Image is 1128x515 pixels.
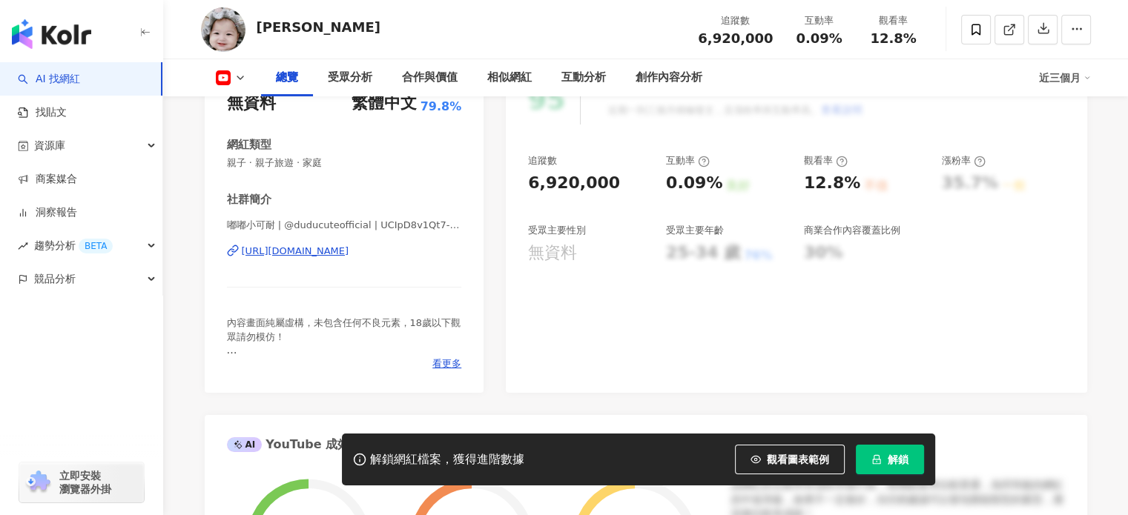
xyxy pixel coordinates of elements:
[666,172,722,195] div: 0.09%
[636,69,702,87] div: 創作內容分析
[24,471,53,494] img: chrome extension
[870,31,916,46] span: 12.8%
[487,69,532,87] div: 相似網紅
[698,13,773,28] div: 追蹤數
[791,13,848,28] div: 互動率
[18,205,77,220] a: 洞察報告
[735,445,845,474] button: 觀看圖表範例
[698,30,773,46] span: 6,920,000
[402,69,458,87] div: 合作與價值
[804,172,860,195] div: 12.8%
[871,454,882,465] span: lock
[561,69,606,87] div: 互動分析
[432,357,461,371] span: 看更多
[227,245,462,258] a: [URL][DOMAIN_NAME]
[804,154,848,167] div: 觀看率
[666,154,710,167] div: 互動率
[34,229,113,262] span: 趨勢分析
[18,72,80,87] a: searchAI 找網紅
[79,239,113,253] div: BETA
[1039,66,1091,90] div: 近三個月
[227,192,271,207] div: 社群簡介
[227,137,271,153] div: 網紅類型
[856,445,924,474] button: 解鎖
[18,241,28,251] span: rise
[34,262,76,296] span: 競品分析
[942,154,986,167] div: 漲粉率
[528,172,620,195] div: 6,920,000
[59,469,111,496] span: 立即安裝 瀏覽器外掛
[12,19,91,49] img: logo
[328,69,372,87] div: 受眾分析
[370,452,524,468] div: 解鎖網紅檔案，獲得進階數據
[767,453,829,465] span: 觀看圖表範例
[865,13,922,28] div: 觀看率
[227,156,462,170] span: 親子 · 親子旅遊 · 家庭
[227,92,276,115] div: 無資料
[34,129,65,162] span: 資源庫
[19,462,144,502] a: chrome extension立即安裝 瀏覽器外掛
[796,31,842,46] span: 0.09%
[888,453,908,465] span: 解鎖
[528,154,557,167] div: 追蹤數
[276,69,298,87] div: 總覽
[528,242,577,265] div: 無資料
[666,224,724,237] div: 受眾主要年齡
[352,92,417,115] div: 繁體中文
[18,105,67,120] a: 找貼文
[18,172,77,187] a: 商案媒合
[804,224,900,237] div: 商業合作內容覆蓋比例
[227,219,462,232] span: 嘟嘟小可耐 | @duducuteofficial | UCIpD8v1Qt7-DbSFUumF-ghg
[201,7,245,52] img: KOL Avatar
[528,224,586,237] div: 受眾主要性別
[257,18,380,36] div: [PERSON_NAME]
[242,245,349,258] div: [URL][DOMAIN_NAME]
[420,99,462,115] span: 79.8%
